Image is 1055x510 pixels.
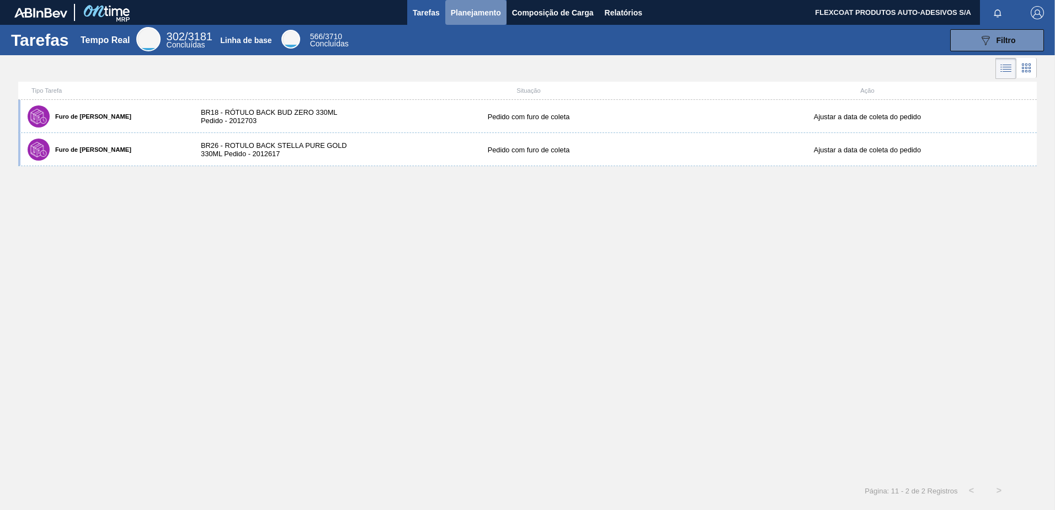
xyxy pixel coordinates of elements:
div: Ação [698,87,1037,94]
div: Real Time [136,27,161,51]
div: Visão em Lista [995,58,1016,79]
font: 3710 [325,32,342,41]
img: Logout [1031,6,1044,19]
span: 302 [167,30,185,42]
div: Linha de base [220,36,271,45]
div: BR18 - RÓTULO BACK BUD ZERO 330ML Pedido - 2012703 [190,108,359,125]
button: > [985,477,1013,504]
div: Pedido com furo de coleta [359,113,698,121]
font: 3181 [188,30,212,42]
h1: Tarefas [11,34,69,46]
div: Ajustar a data de coleta do pedido [698,146,1037,154]
button: < [958,477,985,504]
div: Tipo Tarefa [20,87,190,94]
span: / [310,32,342,41]
label: Furo de [PERSON_NAME] [50,146,131,153]
button: Filtro [950,29,1044,51]
div: Situação [359,87,698,94]
div: Visão em Cards [1016,58,1037,79]
span: Filtro [997,36,1016,45]
span: Concluídas [310,39,349,48]
div: Base Line [281,30,300,49]
span: Concluídas [167,40,205,49]
span: Página: 1 [865,487,895,495]
div: Ajustar a data de coleta do pedido [698,113,1037,121]
label: Furo de [PERSON_NAME] [50,113,131,120]
div: Pedido com furo de coleta [359,146,698,154]
div: Base Line [310,33,349,47]
span: Tarefas [413,6,440,19]
div: Real Time [167,32,212,49]
div: Tempo Real [81,35,130,45]
span: 1 - 2 de 2 Registros [895,487,957,495]
span: Relatórios [605,6,642,19]
img: TNhmsLtSVTkK8tSr43FrP2fwEKptu5GPRR3wAAAABJRU5ErkJggg== [14,8,67,18]
span: 566 [310,32,323,41]
span: / [167,30,212,42]
button: Notificações [980,5,1015,20]
span: Composição de Carga [512,6,594,19]
span: Planejamento [451,6,501,19]
div: BR26 - ROTULO BACK STELLA PURE GOLD 330ML Pedido - 2012617 [190,141,359,158]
